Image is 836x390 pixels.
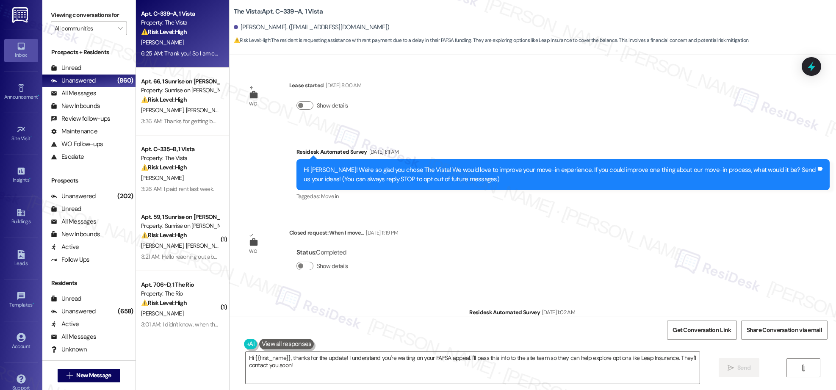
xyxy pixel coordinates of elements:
button: New Message [58,369,120,382]
strong: ⚠️ Risk Level: High [141,96,187,103]
label: Viewing conversations for [51,8,127,22]
div: Apt. 59, 1 Sunrise on [PERSON_NAME] [141,213,219,221]
div: Unanswered [51,76,96,85]
a: Leads [4,247,38,270]
b: Status [296,248,316,257]
div: [DATE] 1:02 AM [540,308,575,317]
div: Property: The Vista [141,154,219,163]
i:  [118,25,122,32]
div: Unread [51,64,81,72]
div: Unread [51,205,81,213]
div: Follow Ups [51,255,90,264]
div: Property: The Vista [141,18,219,27]
div: Tagged as: [296,190,830,202]
span: • [30,134,32,140]
span: Send [737,363,750,372]
div: Lease started [289,81,361,93]
div: Escalate [51,152,84,161]
div: Maintenance [51,127,97,136]
div: Apt. C~335~B, 1 Vista [141,145,219,154]
div: [PERSON_NAME]. ([EMAIL_ADDRESS][DOMAIN_NAME]) [234,23,390,32]
div: WO Follow-ups [51,140,103,149]
img: ResiDesk Logo [12,7,30,23]
div: [DATE] 11:19 PM [364,228,398,237]
span: : The resident is requesting assistance with rent payment due to a delay in their FAFSA funding. ... [234,36,749,45]
span: Get Conversation Link [673,326,731,335]
div: All Messages [51,332,96,341]
div: Residesk Automated Survey [296,147,830,159]
span: [PERSON_NAME] [141,174,183,182]
span: [PERSON_NAME] [141,310,183,317]
div: Review follow-ups [51,114,110,123]
textarea: Hi {{first_name}}, thanks for the update! I understand you're waiting on your FAFSA appeal. I'll ... [246,352,700,384]
a: Buildings [4,205,38,228]
div: Property: Sunrise on [PERSON_NAME] [141,86,219,95]
div: Active [51,243,79,252]
div: 3:01 AM: I didn't know, when the payment was due, can I pay it in [PERSON_NAME]? Thats when I get... [141,321,400,328]
div: Prospects [42,176,136,185]
div: Unknown [51,345,87,354]
strong: ⚠️ Risk Level: High [141,231,187,239]
span: • [38,93,39,99]
label: Show details [317,101,348,110]
div: Prospects + Residents [42,48,136,57]
a: Site Visit • [4,122,38,145]
div: Closed request: When I move... [289,228,399,240]
span: Share Conversation via email [747,326,822,335]
span: [PERSON_NAME] [185,242,228,249]
div: (202) [115,190,135,203]
div: Property: The Rio [141,289,219,298]
div: Unanswered [51,192,96,201]
div: Active [51,320,79,329]
strong: ⚠️ Risk Level: High [141,28,187,36]
span: Move in [321,193,338,200]
strong: ⚠️ Risk Level: High [141,299,187,307]
div: (658) [116,305,135,318]
i:  [728,365,734,371]
div: 3:26 AM: I paid rent last week. [141,185,214,193]
div: [DATE] 8:00 AM [324,81,361,90]
div: (860) [115,74,135,87]
input: All communities [55,22,113,35]
span: [PERSON_NAME] [141,39,183,46]
span: [PERSON_NAME] [185,106,228,114]
div: Unread [51,294,81,303]
a: Account [4,330,38,353]
div: [DATE] 1:11 AM [367,147,399,156]
span: • [29,176,30,182]
label: Show details [317,262,348,271]
div: Apt. C~339~A, 1 Vista [141,9,219,18]
i:  [66,372,73,379]
strong: ⚠️ Risk Level: High [234,37,270,44]
div: All Messages [51,217,96,226]
div: : Completed [296,246,352,259]
a: Insights • [4,164,38,187]
div: Unanswered [51,307,96,316]
span: [PERSON_NAME] [141,106,186,114]
button: Share Conversation via email [741,321,828,340]
div: Property: Sunrise on [PERSON_NAME] [141,221,219,230]
a: Templates • [4,289,38,312]
div: Residesk Automated Survey [469,308,830,320]
i:  [800,365,806,371]
div: Hi [PERSON_NAME]! We're so glad you chose The Vista! We would love to improve your move-in experi... [304,166,816,184]
div: Residents [42,279,136,288]
div: New Inbounds [51,102,100,111]
div: Apt. 66, 1 Sunrise on [PERSON_NAME] [141,77,219,86]
div: WO [249,247,257,256]
div: New Inbounds [51,230,100,239]
span: • [33,301,34,307]
strong: ⚠️ Risk Level: High [141,163,187,171]
b: The Vista: Apt. C~339~A, 1 Vista [234,7,323,16]
div: Apt. 706~D, 1 The Rio [141,280,219,289]
button: Get Conversation Link [667,321,736,340]
div: WO [249,100,257,108]
button: Send [719,358,760,377]
a: Inbox [4,39,38,62]
div: 3:36 AM: Thanks for getting back to me! I’m looking forward to hearing from you soon. [141,117,350,125]
div: 3:21 AM: Hello reaching out about the ac going [DATE] and with out ac I have 5 children in the ho... [141,253,541,260]
span: [PERSON_NAME] [141,242,186,249]
span: New Message [76,371,111,380]
div: All Messages [51,89,96,98]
